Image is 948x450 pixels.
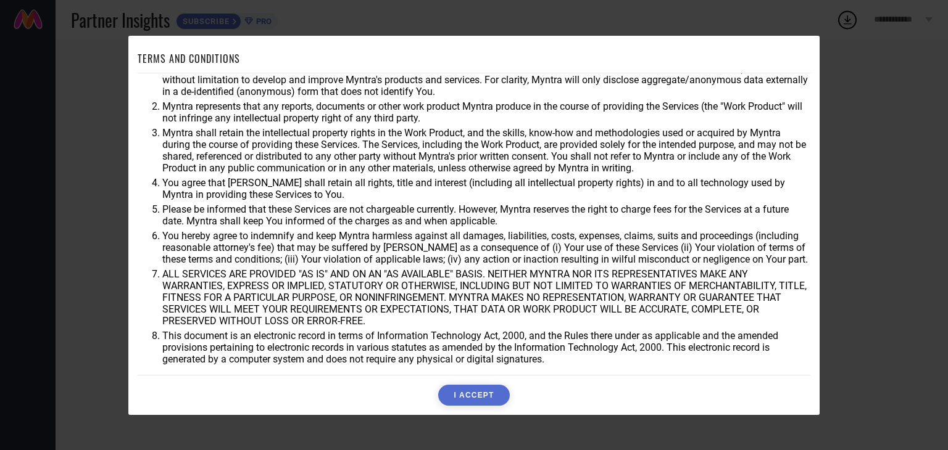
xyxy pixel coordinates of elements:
[162,268,810,327] li: ALL SERVICES ARE PROVIDED "AS IS" AND ON AN "AS AVAILABLE" BASIS. NEITHER MYNTRA NOR ITS REPRESEN...
[438,385,509,406] button: I ACCEPT
[162,230,810,265] li: You hereby agree to indemnify and keep Myntra harmless against all damages, liabilities, costs, e...
[162,100,810,124] li: Myntra represents that any reports, documents or other work product Myntra produce in the course ...
[162,330,810,365] li: This document is an electronic record in terms of Information Technology Act, 2000, and the Rules...
[162,62,810,97] li: You agree that Myntra may use aggregate and anonymized data for any business purpose during or af...
[162,177,810,200] li: You agree that [PERSON_NAME] shall retain all rights, title and interest (including all intellect...
[162,203,810,227] li: Please be informed that these Services are not chargeable currently. However, Myntra reserves the...
[138,51,240,66] h1: TERMS AND CONDITIONS
[162,127,810,174] li: Myntra shall retain the intellectual property rights in the Work Product, and the skills, know-ho...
